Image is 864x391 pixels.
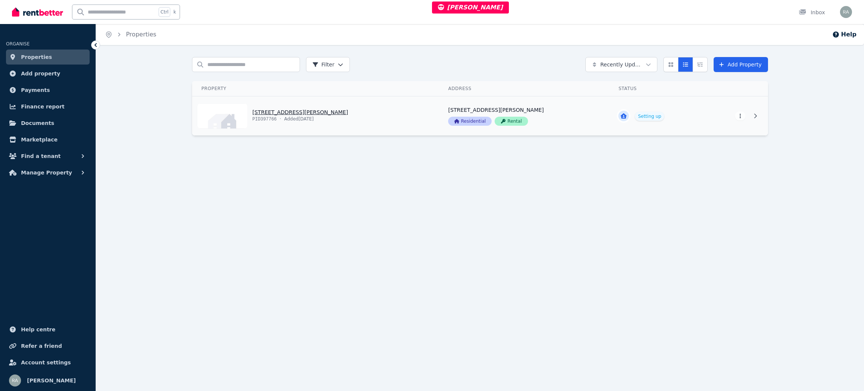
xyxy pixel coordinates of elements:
span: Filter [312,61,334,68]
button: Recently Updated [585,57,657,72]
span: Add property [21,69,60,78]
a: Help centre [6,322,90,337]
a: View details for 414 Feez St, Norman Gardens [705,96,768,135]
span: [PERSON_NAME] [438,4,503,11]
span: Finance report [21,102,64,111]
a: Payments [6,83,90,98]
div: Inbox [799,9,825,16]
th: Status [609,81,705,96]
button: More options [735,111,745,120]
span: Payments [21,86,50,95]
a: Account settings [6,355,90,370]
a: Add property [6,66,90,81]
a: Properties [126,31,156,38]
a: Add Property [714,57,768,72]
span: Marketplace [21,135,57,144]
span: Documents [21,119,54,128]
span: Help centre [21,325,55,334]
span: [PERSON_NAME] [27,376,76,385]
span: k [173,9,176,15]
button: Card view [663,57,678,72]
span: Find a tenant [21,152,61,161]
img: Rochelle Alvarez [840,6,852,18]
button: Filter [306,57,350,72]
a: Refer a friend [6,338,90,353]
th: Address [439,81,609,96]
img: Rochelle Alvarez [9,374,21,386]
div: View options [663,57,708,72]
nav: Breadcrumb [96,24,165,45]
span: ORGANISE [6,41,30,47]
a: Documents [6,116,90,131]
button: Find a tenant [6,149,90,164]
a: View details for 414 Feez St, Norman Gardens [609,96,705,135]
span: Account settings [21,358,71,367]
th: Property [192,81,439,96]
button: Manage Property [6,165,90,180]
img: RentBetter [12,6,63,18]
span: Manage Property [21,168,72,177]
button: Compact list view [678,57,693,72]
a: View details for 414 Feez St, Norman Gardens [192,96,439,135]
span: Ctrl [159,7,170,17]
a: Properties [6,50,90,65]
span: Recently Updated [600,61,643,68]
button: Expanded list view [693,57,708,72]
a: View details for 414 Feez St, Norman Gardens [439,96,609,135]
button: Help [832,30,856,39]
a: Finance report [6,99,90,114]
a: Marketplace [6,132,90,147]
span: Refer a friend [21,341,62,350]
span: Properties [21,53,52,62]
